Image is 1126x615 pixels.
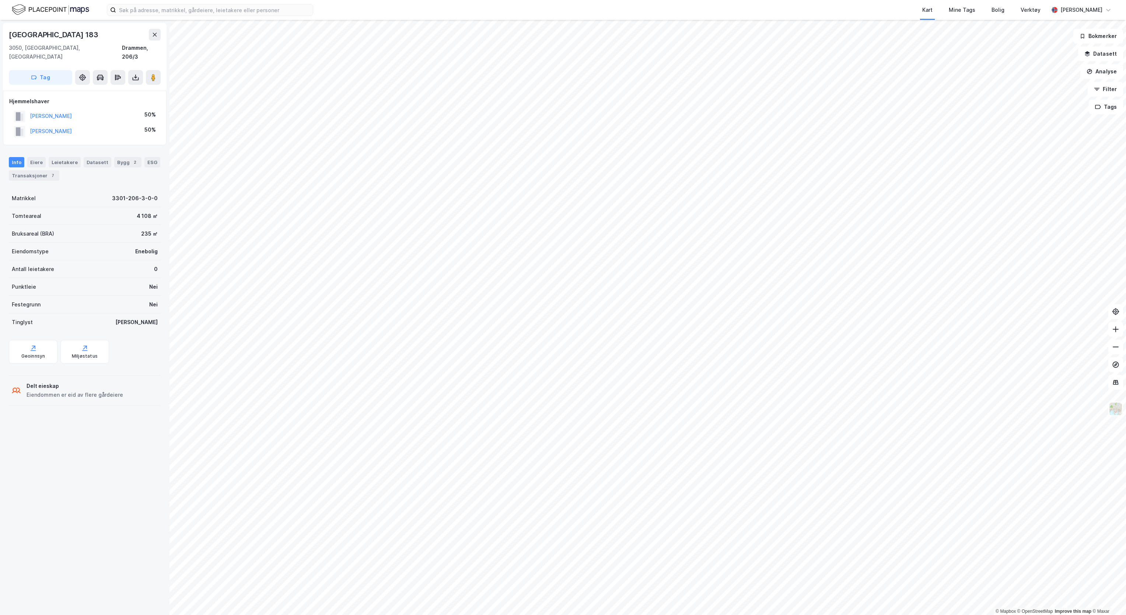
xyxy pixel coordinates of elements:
[9,97,160,106] div: Hjemmelshaver
[112,194,158,203] div: 3301-206-3-0-0
[131,159,139,166] div: 2
[84,157,111,167] div: Datasett
[27,390,123,399] div: Eiendommen er eid av flere gårdeiere
[154,265,158,274] div: 0
[9,29,100,41] div: [GEOGRAPHIC_DATA] 183
[12,282,36,291] div: Punktleie
[114,157,141,167] div: Bygg
[12,265,54,274] div: Antall leietakere
[116,4,313,15] input: Søk på adresse, matrikkel, gårdeiere, leietakere eller personer
[12,3,89,16] img: logo.f888ab2527a4732fd821a326f86c7f29.svg
[992,6,1004,14] div: Bolig
[1080,64,1123,79] button: Analyse
[141,229,158,238] div: 235 ㎡
[9,70,72,85] button: Tag
[21,353,45,359] div: Geoinnsyn
[115,318,158,327] div: [PERSON_NAME]
[149,282,158,291] div: Nei
[1060,6,1102,14] div: [PERSON_NAME]
[1073,29,1123,44] button: Bokmerker
[1089,100,1123,114] button: Tags
[137,212,158,220] div: 4 108 ㎡
[12,229,54,238] div: Bruksareal (BRA)
[144,125,156,134] div: 50%
[144,157,160,167] div: ESG
[49,157,81,167] div: Leietakere
[12,194,36,203] div: Matrikkel
[12,247,49,256] div: Eiendomstype
[12,212,41,220] div: Tomteareal
[12,318,33,327] div: Tinglyst
[72,353,98,359] div: Miljøstatus
[27,157,46,167] div: Eiere
[1088,82,1123,97] button: Filter
[1089,580,1126,615] iframe: Chat Widget
[9,44,122,61] div: 3050, [GEOGRAPHIC_DATA], [GEOGRAPHIC_DATA]
[12,300,41,309] div: Festegrunn
[9,170,59,181] div: Transaksjoner
[1021,6,1041,14] div: Verktøy
[49,172,56,179] div: 7
[9,157,24,167] div: Info
[1078,46,1123,61] button: Datasett
[122,44,161,61] div: Drammen, 206/3
[149,300,158,309] div: Nei
[27,382,123,390] div: Delt eieskap
[144,110,156,119] div: 50%
[949,6,975,14] div: Mine Tags
[1055,609,1091,614] a: Improve this map
[922,6,933,14] div: Kart
[996,609,1016,614] a: Mapbox
[135,247,158,256] div: Enebolig
[1017,609,1053,614] a: OpenStreetMap
[1089,580,1126,615] div: Kontrollprogram for chat
[1109,402,1123,416] img: Z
